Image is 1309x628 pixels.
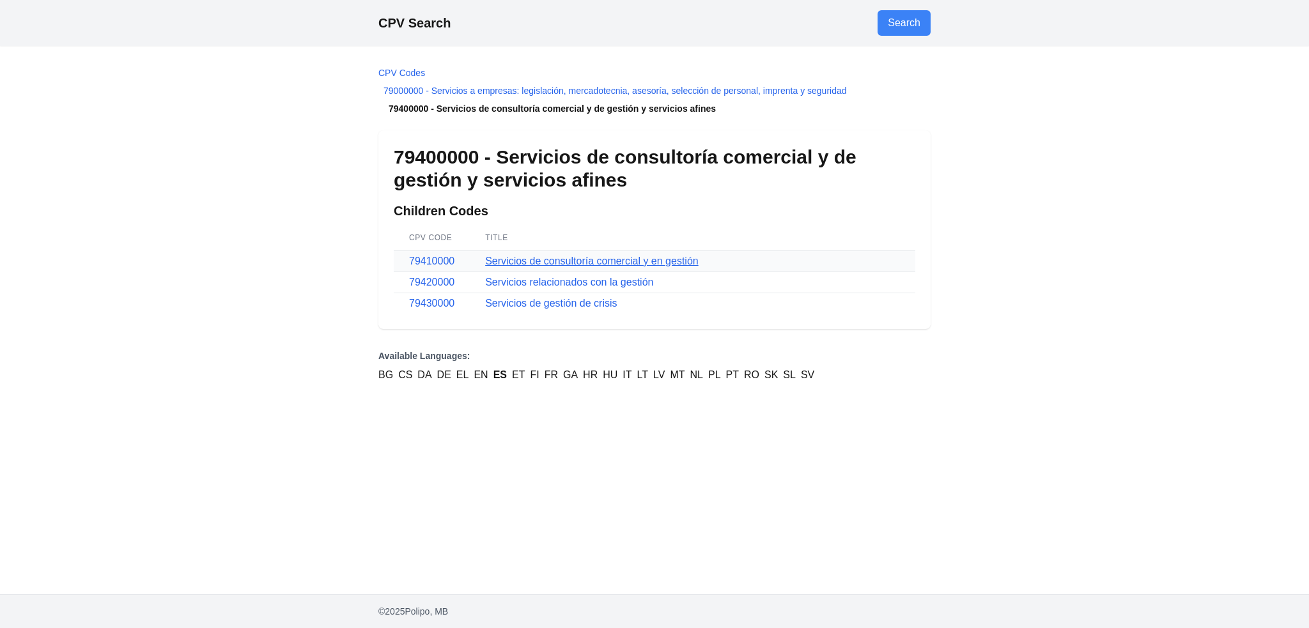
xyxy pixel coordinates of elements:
a: 79410000 [409,256,454,266]
a: RO [744,367,759,383]
a: NL [690,367,703,383]
a: Servicios de consultoría comercial y en gestión [485,256,699,266]
a: ES [493,367,507,383]
a: DE [437,367,451,383]
a: PL [708,367,721,383]
a: MT [670,367,685,383]
a: Go to search [878,10,931,36]
a: LV [653,367,665,383]
a: SK [764,367,778,383]
th: CPV Code [394,225,470,251]
a: 79000000 - Servicios a empresas: legislación, mercadotecnia, asesoría, selección de personal, imp... [383,86,847,96]
a: PT [726,367,739,383]
h2: Children Codes [394,202,915,220]
a: CPV Search [378,16,451,30]
a: Servicios de gestión de crisis [485,298,617,309]
a: SV [801,367,814,383]
a: CS [398,367,412,383]
a: HU [603,367,617,383]
th: Title [470,225,915,251]
a: HR [583,367,598,383]
a: BG [378,367,393,383]
a: EL [456,367,469,383]
a: EN [474,367,488,383]
a: LT [637,367,648,383]
a: 79420000 [409,277,454,287]
a: 79430000 [409,298,454,309]
p: © 2025 Polipo, MB [378,605,931,618]
li: 79400000 - Servicios de consultoría comercial y de gestión y servicios afines [378,102,931,115]
a: ET [512,367,525,383]
nav: Breadcrumb [378,66,931,115]
nav: Language Versions [378,349,931,383]
a: SL [783,367,796,383]
a: DA [417,367,431,383]
a: FI [530,367,539,383]
h1: 79400000 - Servicios de consultoría comercial y de gestión y servicios afines [394,146,915,192]
a: FR [545,367,558,383]
a: GA [563,367,578,383]
p: Available Languages: [378,349,931,362]
a: IT [623,367,631,383]
a: Servicios relacionados con la gestión [485,277,653,287]
a: CPV Codes [378,68,425,78]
